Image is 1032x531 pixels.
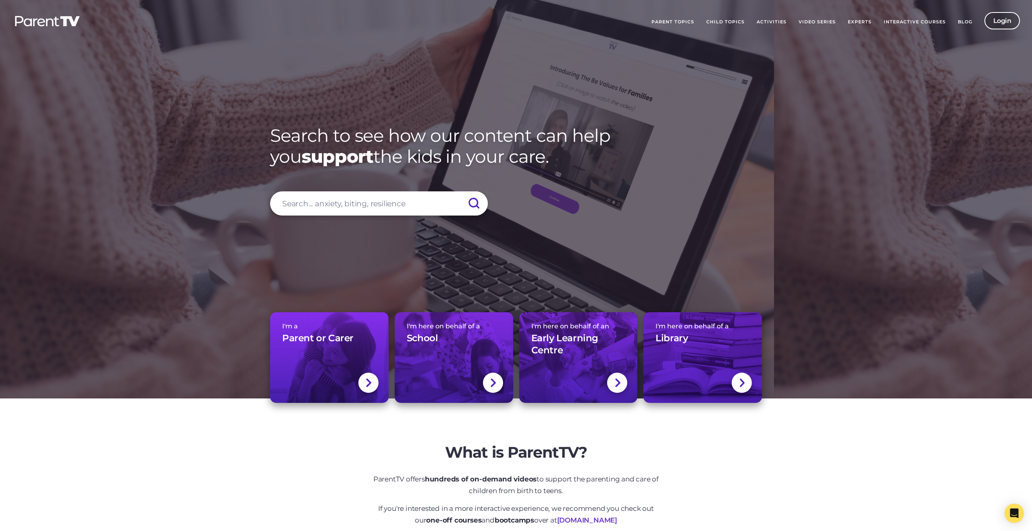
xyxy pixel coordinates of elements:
[407,322,501,330] span: I'm here on behalf of a
[655,332,688,344] h3: Library
[365,443,667,462] h2: What is ParentTV?
[395,312,513,403] a: I'm here on behalf of aSchool
[365,378,371,388] img: svg+xml;base64,PHN2ZyBlbmFibGUtYmFja2dyb3VuZD0ibmV3IDAgMCAxNC44IDI1LjciIHZpZXdCb3g9IjAgMCAxNC44ID...
[282,332,354,344] h3: Parent or Carer
[495,516,534,524] strong: bootcamps
[302,145,373,167] strong: support
[282,322,377,330] span: I'm a
[270,125,762,168] h1: Search to see how our content can help you the kids in your care.
[270,191,488,216] input: Search... anxiety, biting, resilience
[952,12,978,32] a: Blog
[739,378,745,388] img: svg+xml;base64,PHN2ZyBlbmFibGUtYmFja2dyb3VuZD0ibmV3IDAgMCAxNC44IDI1LjciIHZpZXdCb3g9IjAgMCAxNC44ID...
[645,12,700,32] a: Parent Topics
[531,332,626,357] h3: Early Learning Centre
[14,15,81,27] img: parenttv-logo-white.4c85aaf.svg
[700,12,751,32] a: Child Topics
[1005,504,1024,523] div: Open Intercom Messenger
[878,12,952,32] a: Interactive Courses
[643,312,762,403] a: I'm here on behalf of aLibrary
[407,332,438,344] h3: School
[426,516,481,524] strong: one-off courses
[519,312,638,403] a: I'm here on behalf of anEarly Learning Centre
[842,12,878,32] a: Experts
[270,312,389,403] a: I'm aParent or Carer
[557,516,617,524] a: [DOMAIN_NAME]
[425,475,537,483] strong: hundreds of on-demand videos
[365,473,667,497] p: ParentTV offers to support the parenting and care of children from birth to teens.
[531,322,626,330] span: I'm here on behalf of an
[984,12,1020,29] a: Login
[655,322,750,330] span: I'm here on behalf of a
[365,503,667,526] p: If you're interested in a more interactive experience, we recommend you check out our and over at
[460,191,488,216] input: Submit
[793,12,842,32] a: Video Series
[490,378,496,388] img: svg+xml;base64,PHN2ZyBlbmFibGUtYmFja2dyb3VuZD0ibmV3IDAgMCAxNC44IDI1LjciIHZpZXdCb3g9IjAgMCAxNC44ID...
[614,378,620,388] img: svg+xml;base64,PHN2ZyBlbmFibGUtYmFja2dyb3VuZD0ibmV3IDAgMCAxNC44IDI1LjciIHZpZXdCb3g9IjAgMCAxNC44ID...
[751,12,793,32] a: Activities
